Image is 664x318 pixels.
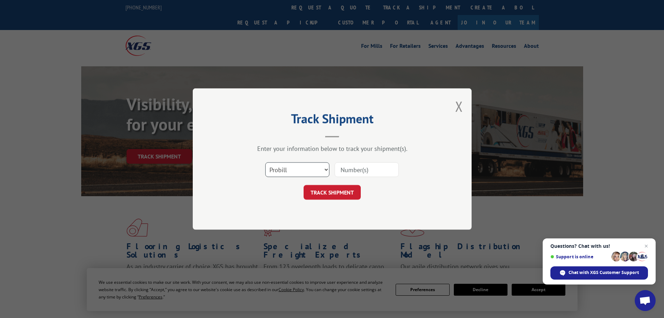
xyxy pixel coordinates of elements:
[550,243,648,249] span: Questions? Chat with us!
[304,185,361,200] button: TRACK SHIPMENT
[550,254,609,259] span: Support is online
[455,97,463,116] button: Close modal
[335,162,399,177] input: Number(s)
[635,290,656,311] div: Open chat
[550,266,648,280] div: Chat with XGS Customer Support
[642,242,650,250] span: Close chat
[568,269,639,276] span: Chat with XGS Customer Support
[228,145,437,153] div: Enter your information below to track your shipment(s).
[228,114,437,127] h2: Track Shipment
